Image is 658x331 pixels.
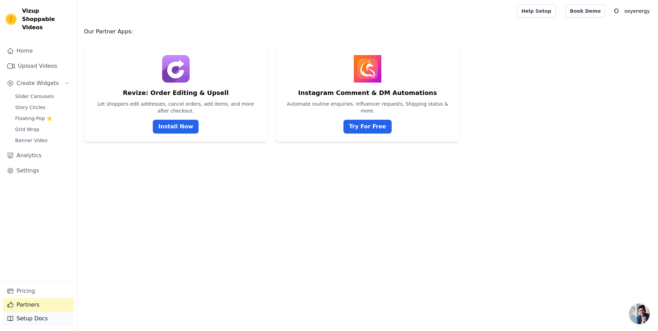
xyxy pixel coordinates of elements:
a: Partners [3,298,74,312]
a: Banner Video [11,136,74,145]
a: Slider Carousels [11,92,74,101]
span: Vizup Shoppable Videos [22,7,71,32]
a: Setup Docs [3,312,74,325]
a: Grid Wrap [11,125,74,134]
div: 开放式聊天 [629,303,650,324]
p: Automate routine enquiries. Influencer requests, Shipping status & more. [284,100,451,114]
a: Analytics [3,149,74,162]
a: Settings [3,164,74,178]
p: Let shoppers edit addresses, cancel orders, add items, and more after checkout. [92,100,259,114]
img: Instagram Comment & DM Automations logo [354,55,381,83]
span: Floating-Pop ⭐ [15,115,52,122]
h4: Our Partner Apps: [84,28,651,36]
span: Story Circles [15,104,45,111]
a: Pricing [3,284,74,298]
a: Help Setup [517,4,556,18]
img: Revize: Order Editing & Upsell logo [162,55,190,83]
a: Home [3,44,74,58]
a: Story Circles [11,103,74,112]
h5: Instagram Comment & DM Automations [298,88,437,98]
a: Try For Free [343,120,391,134]
h5: Revize: Order Editing & Upsell [123,88,229,98]
img: Vizup [6,14,17,25]
span: Slider Carousels [15,93,54,100]
span: Grid Wrap [15,126,39,133]
span: Create Widgets [17,79,59,87]
button: O oxyenergy [611,5,653,17]
text: O [614,8,619,14]
a: Upload Videos [3,59,74,73]
p: oxyenergy [622,5,653,17]
a: Install Now [153,120,199,134]
a: Book Demo [565,4,605,18]
button: Create Widgets [3,76,74,90]
a: Floating-Pop ⭐ [11,114,74,123]
span: Banner Video [15,137,47,144]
